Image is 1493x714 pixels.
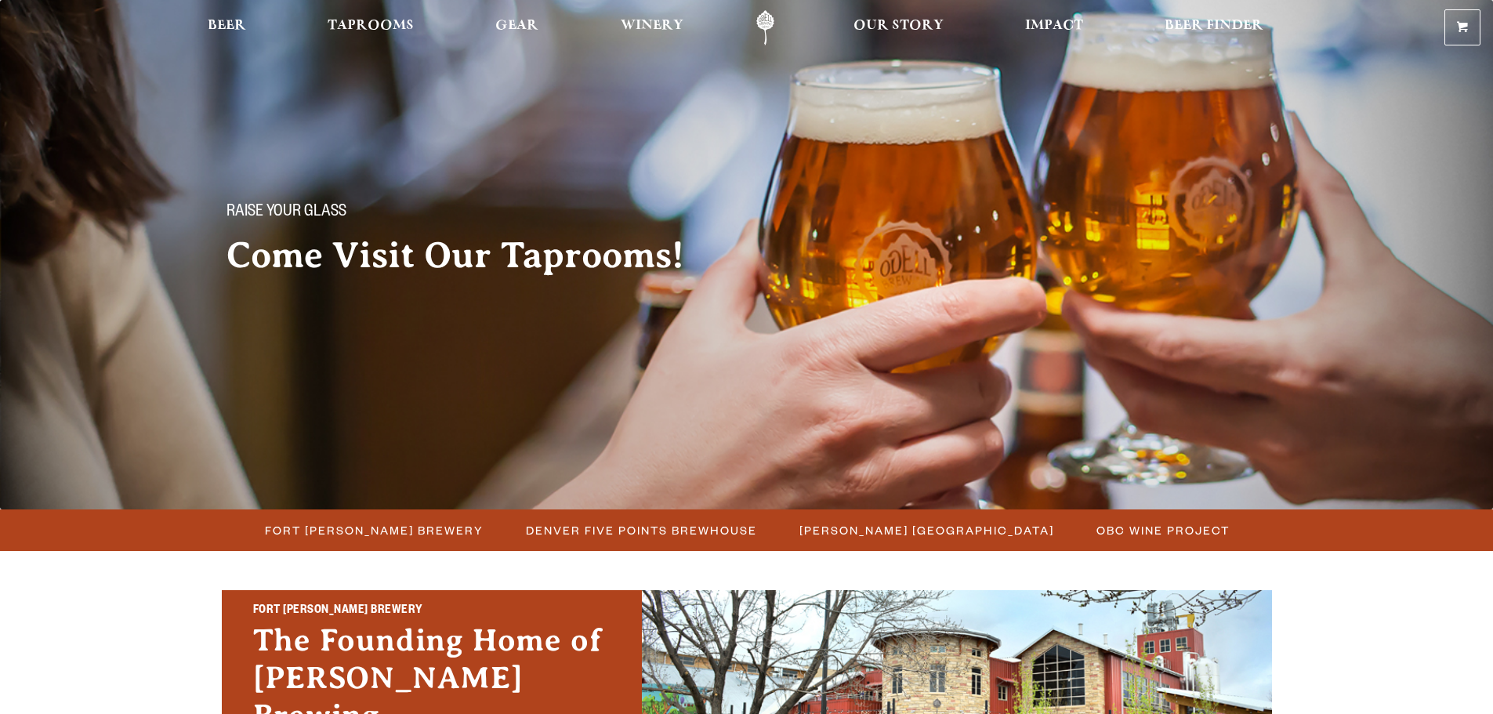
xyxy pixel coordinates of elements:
[485,10,549,45] a: Gear
[197,10,256,45] a: Beer
[1025,20,1083,32] span: Impact
[495,20,538,32] span: Gear
[516,519,765,542] a: Denver Five Points Brewhouse
[799,519,1054,542] span: [PERSON_NAME] [GEOGRAPHIC_DATA]
[255,519,491,542] a: Fort [PERSON_NAME] Brewery
[853,20,944,32] span: Our Story
[208,20,246,32] span: Beer
[790,519,1062,542] a: [PERSON_NAME] [GEOGRAPHIC_DATA]
[1154,10,1274,45] a: Beer Finder
[526,519,757,542] span: Denver Five Points Brewhouse
[1165,20,1263,32] span: Beer Finder
[265,519,484,542] span: Fort [PERSON_NAME] Brewery
[1015,10,1093,45] a: Impact
[226,203,346,223] span: Raise your glass
[621,20,683,32] span: Winery
[736,10,795,45] a: Odell Home
[1096,519,1230,542] span: OBC Wine Project
[1087,519,1238,542] a: OBC Wine Project
[611,10,694,45] a: Winery
[328,20,414,32] span: Taprooms
[317,10,424,45] a: Taprooms
[226,236,716,275] h2: Come Visit Our Taprooms!
[843,10,954,45] a: Our Story
[253,601,611,622] h2: Fort [PERSON_NAME] Brewery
